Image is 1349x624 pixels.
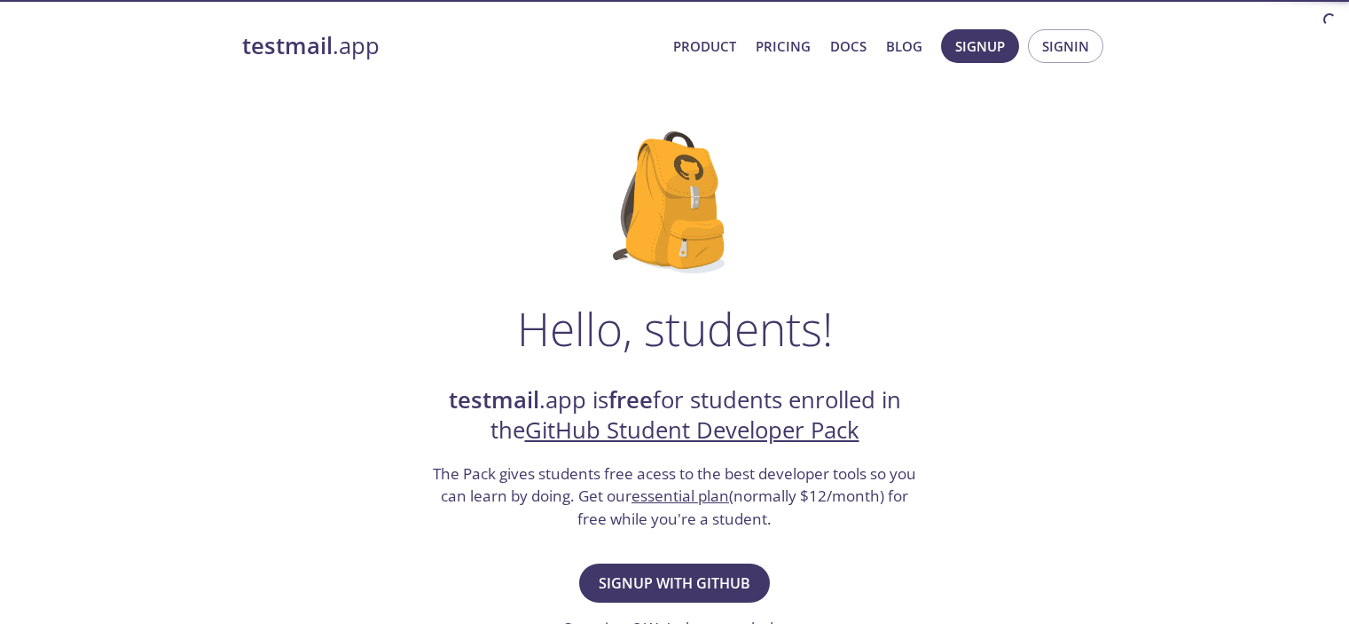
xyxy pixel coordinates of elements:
h2: .app is for students enrolled in the [431,385,919,446]
button: Signin [1028,29,1103,63]
button: Signup [941,29,1019,63]
a: essential plan [631,486,729,506]
img: github-student-backpack.png [613,131,736,273]
a: Product [673,35,736,58]
span: Signup with GitHub [599,571,750,596]
span: Signin [1042,35,1089,58]
strong: testmail [242,30,333,61]
a: Pricing [756,35,811,58]
strong: testmail [449,384,539,415]
button: Signup with GitHub [579,564,770,603]
h1: Hello, students! [517,302,833,355]
a: Blog [886,35,922,58]
span: Signup [955,35,1005,58]
h3: The Pack gives students free acess to the best developer tools so you can learn by doing. Get our... [431,462,919,531]
a: Docs [830,35,867,58]
a: testmail.app [242,31,659,61]
strong: free [608,384,653,415]
a: GitHub Student Developer Pack [525,415,859,446]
